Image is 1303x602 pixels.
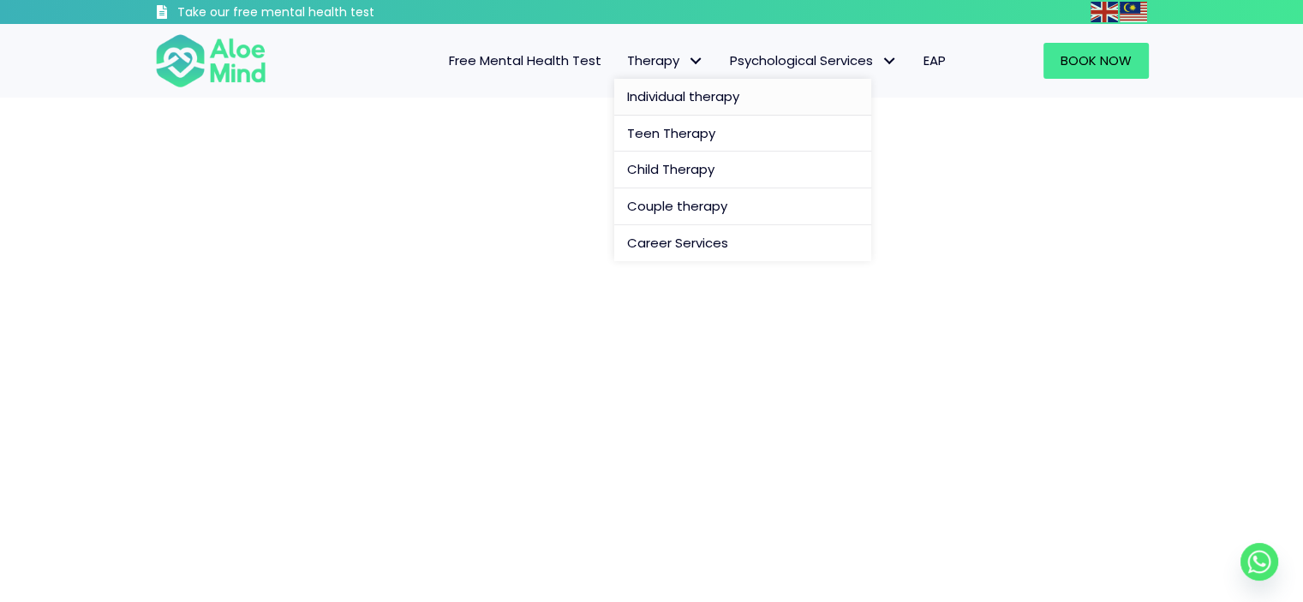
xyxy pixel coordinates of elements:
a: Career Services [614,225,871,261]
span: Child Therapy [627,160,714,178]
a: TherapyTherapy: submenu [614,43,717,79]
span: Psychological Services [730,51,898,69]
a: Book Now [1043,43,1149,79]
span: Psychological Services: submenu [877,49,902,74]
span: Free Mental Health Test [449,51,601,69]
a: Individual therapy [614,79,871,116]
span: Therapy: submenu [684,49,708,74]
a: Psychological ServicesPsychological Services: submenu [717,43,911,79]
span: Teen Therapy [627,124,715,142]
span: Book Now [1061,51,1132,69]
a: Free Mental Health Test [436,43,614,79]
a: Teen Therapy [614,116,871,152]
a: Malay [1120,2,1149,21]
span: Couple therapy [627,197,727,215]
a: EAP [911,43,959,79]
img: ms [1120,2,1147,22]
a: Child Therapy [614,152,871,188]
span: Individual therapy [627,87,739,105]
nav: Menu [289,43,959,79]
a: Couple therapy [614,188,871,225]
img: Aloe mind Logo [155,33,266,89]
a: Take our free mental health test [155,4,466,24]
span: Career Services [627,234,728,252]
a: English [1091,2,1120,21]
span: EAP [923,51,946,69]
a: Whatsapp [1240,543,1278,581]
img: en [1091,2,1118,22]
span: Therapy [627,51,704,69]
h3: Take our free mental health test [177,4,466,21]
